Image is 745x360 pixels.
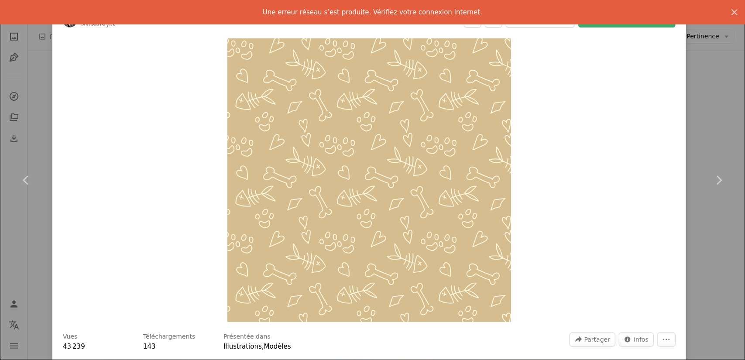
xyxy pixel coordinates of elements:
[693,138,745,222] a: Suivant
[143,333,195,341] h3: Téléchargements
[63,333,77,341] h3: Vues
[262,343,264,350] span: ,
[63,343,85,350] span: 43 239
[223,333,271,341] h3: Présentée dans
[227,38,511,322] img: Un motif présente des os, des poissons, des pattes et des cœurs.
[227,38,511,322] button: Zoom sur cette image
[619,333,654,346] button: Statistiques de cette image
[584,333,610,346] span: Partager
[264,343,291,350] a: Modèles
[263,7,482,17] p: Une erreur réseau s’est produite. Vérifiez votre connexion Internet.
[657,333,676,346] button: Plus d’actions
[634,333,649,346] span: Infos
[223,343,262,350] a: Illustrations
[80,21,116,27] a: tashakostyuk
[570,333,615,346] button: Partager cette image
[143,343,156,350] span: 143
